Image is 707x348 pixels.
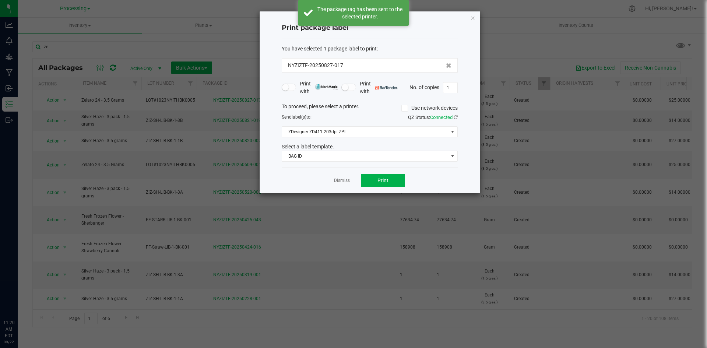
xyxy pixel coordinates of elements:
span: Send to: [282,115,312,120]
div: The package tag has been sent to the selected printer. [317,6,403,20]
span: Print with [360,80,398,95]
h4: Print package label [282,23,458,33]
label: Use network devices [401,104,458,112]
span: label(s) [292,115,306,120]
img: mark_magic_cybra.png [315,84,338,89]
span: Print with [300,80,338,95]
div: To proceed, please select a printer. [276,103,463,114]
span: NYZIZTF-20250827-017 [288,61,343,69]
img: bartender.png [375,86,398,89]
a: Dismiss [334,177,350,184]
span: ZDesigner ZD411-203dpi ZPL [282,127,448,137]
iframe: Resource center [7,289,29,311]
span: No. of copies [409,84,439,90]
span: Connected [430,115,453,120]
div: : [282,45,458,53]
button: Print [361,174,405,187]
span: BAG ID [282,151,448,161]
span: QZ Status: [408,115,458,120]
span: Print [377,177,388,183]
span: You have selected 1 package label to print [282,46,377,52]
div: Select a label template. [276,143,463,151]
